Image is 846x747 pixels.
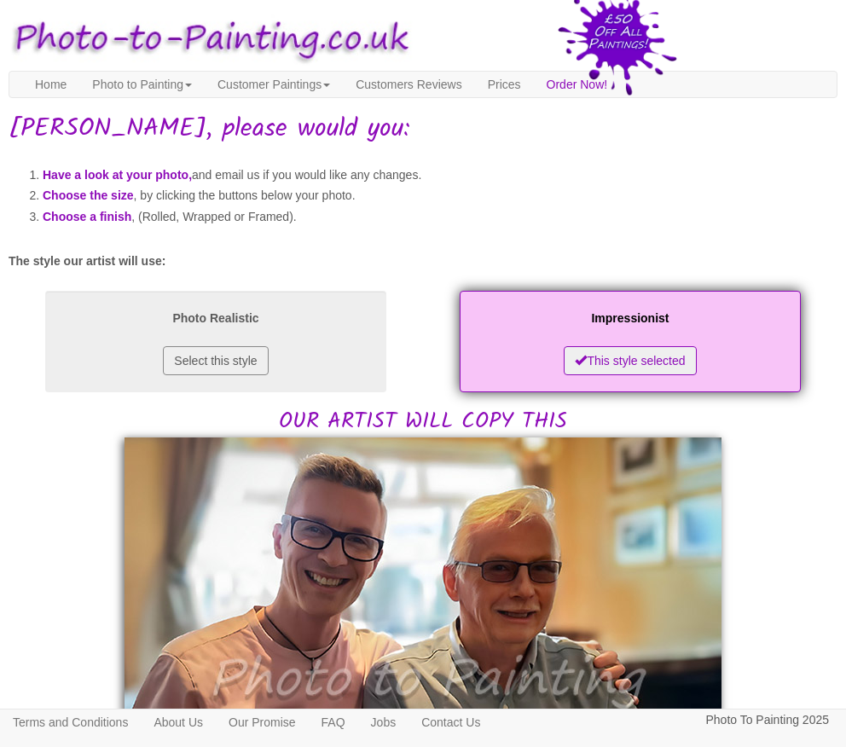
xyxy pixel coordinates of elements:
a: About Us [141,709,216,735]
span: Choose a finish [43,210,131,223]
a: Contact Us [409,709,493,735]
h1: [PERSON_NAME], please would you: [9,115,837,143]
label: The style our artist will use: [9,252,165,269]
span: Have a look at your photo, [43,168,192,182]
button: Select this style [163,346,268,375]
li: , by clicking the buttons below your photo. [43,185,837,206]
h2: OUR ARTIST WILL COPY THIS [9,287,837,433]
a: Photo to Painting [79,72,205,97]
a: Customer Paintings [205,72,343,97]
a: Home [22,72,79,97]
span: Choose the size [43,188,134,202]
button: This style selected [564,346,696,375]
p: Photo To Painting 2025 [705,709,829,731]
li: , (Rolled, Wrapped or Framed). [43,206,837,228]
a: Order Now! [534,72,621,97]
a: Jobs [358,709,409,735]
p: Photo Realistic [62,308,369,329]
li: and email us if you would like any changes. [43,165,837,186]
a: Prices [475,72,534,97]
p: Impressionist [477,308,784,329]
a: FAQ [309,709,358,735]
a: Customers Reviews [343,72,474,97]
a: Our Promise [216,709,309,735]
